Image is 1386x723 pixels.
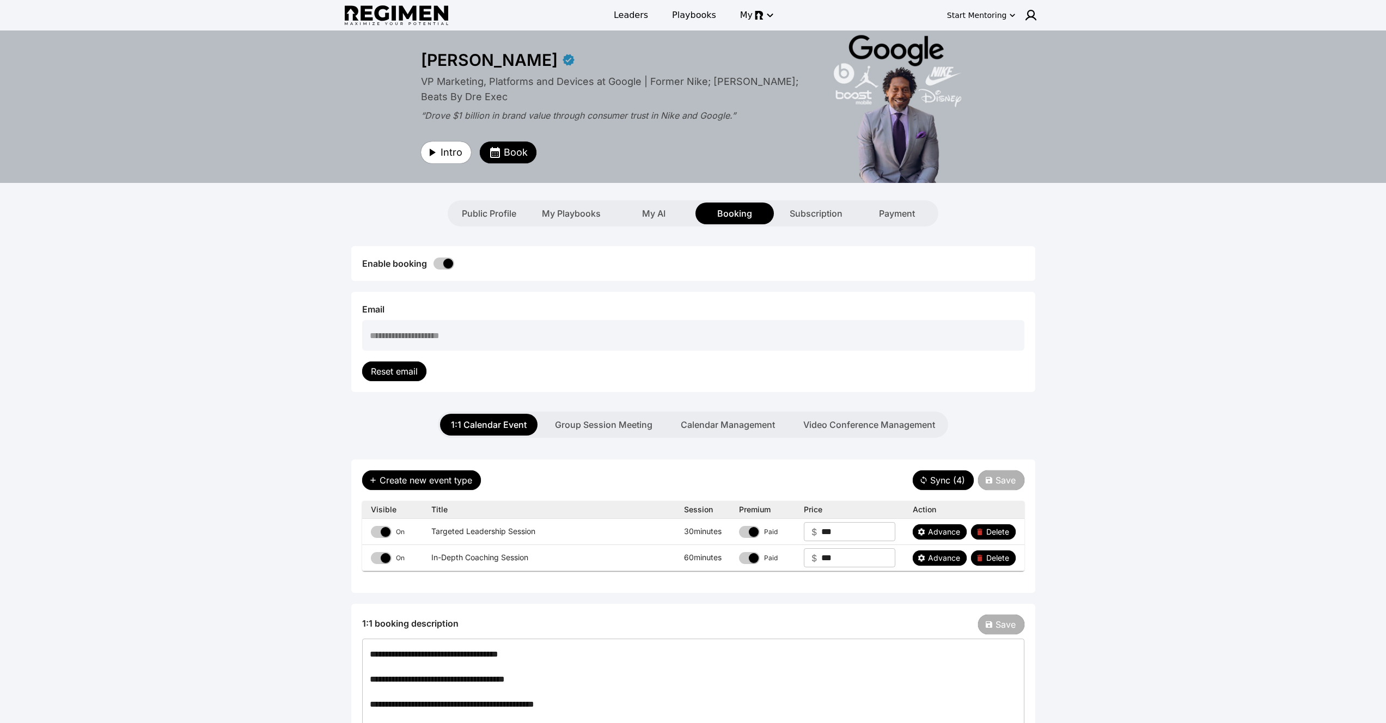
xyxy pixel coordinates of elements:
span: Booking [717,207,752,220]
td: 60 minutes [675,545,730,571]
a: Leaders [607,5,655,25]
p: $ [811,525,817,538]
button: Book [480,142,536,163]
div: Email [362,303,1024,316]
button: Calendar Management [670,414,786,436]
button: Subscription [777,203,855,224]
span: Book [504,145,528,160]
th: Action [904,501,1024,519]
span: Public Profile [462,207,516,220]
img: user icon [1024,9,1037,22]
button: My Playbooks [531,203,612,224]
div: [PERSON_NAME] [421,50,558,70]
div: “Drove $1 billion in brand value through consumer trust in Nike and Google.” [421,109,808,122]
button: 1:1 Calendar Event [440,414,538,436]
span: Sync ( 4 ) [930,474,965,487]
span: My AI [642,207,665,220]
div: Start Mentoring [947,10,1007,21]
th: Premium [730,501,795,519]
button: Public Profile [450,203,528,224]
span: Payment [879,207,915,220]
span: Enable booking [362,258,427,269]
span: Save [996,618,1016,631]
p: $ [811,552,817,565]
button: Advance [913,550,967,566]
button: My [734,5,779,25]
span: Delete [986,553,1009,563]
span: Advance [928,553,960,563]
button: Intro [421,142,471,163]
span: My [740,9,753,22]
td: In-Depth Coaching Session [423,545,675,571]
span: Create new event type [380,474,472,487]
button: Sync (4) [913,470,974,490]
th: Visible [362,501,423,519]
button: Start Mentoring [945,7,1018,24]
td: Targeted Leadership Session [423,519,675,545]
span: Subscription [790,207,842,220]
button: Delete [971,550,1016,566]
button: Payment [858,203,936,224]
a: Playbooks [665,5,723,25]
button: Group Session Meeting [544,414,663,436]
div: On [396,554,405,562]
span: Delete [986,526,1009,537]
button: Advance [913,524,967,540]
button: Save [978,615,1024,634]
button: Create new event type [362,470,481,490]
span: Leaders [614,9,648,22]
div: 1:1 booking description [362,617,459,630]
button: Delete [971,524,1016,540]
button: Reset email [362,361,426,381]
span: Advance [928,526,960,537]
div: Paid [764,554,778,562]
button: My AI [614,203,693,224]
div: On [396,528,405,536]
span: Intro [441,145,462,160]
th: Price [795,501,904,519]
button: Booking [695,203,774,224]
th: Title [423,501,675,519]
span: My Playbooks [542,207,601,220]
span: Save [996,474,1016,487]
div: Paid [764,528,778,536]
div: VP Marketing, Platforms and Devices at Google | Former Nike; [PERSON_NAME]; Beats By Dre Exec [421,74,808,105]
button: Video Conference Management [792,414,946,436]
img: Regimen logo [345,5,448,26]
td: 30 minutes [675,519,730,545]
button: Save [978,470,1024,490]
th: Session [675,501,730,519]
div: Verified partner - Daryl Butler [562,53,575,66]
span: Playbooks [672,9,716,22]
